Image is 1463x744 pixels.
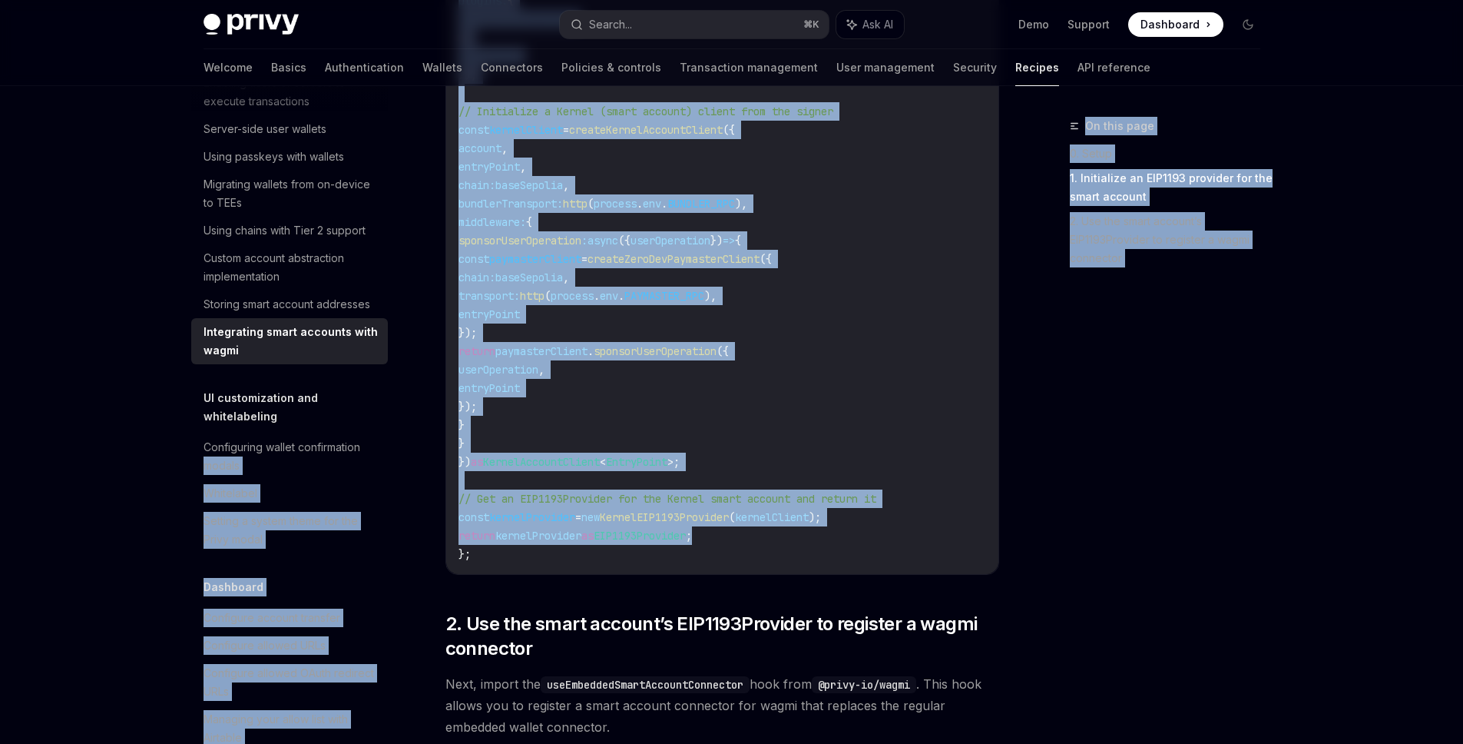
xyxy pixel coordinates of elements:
[704,289,717,303] span: ),
[458,289,520,303] span: transport:
[458,510,489,524] span: const
[803,18,819,31] span: ⌘ K
[204,120,326,138] div: Server-side user wallets
[600,510,729,524] span: KernelEIP1193Provider
[809,510,821,524] span: );
[520,160,526,174] span: ,
[563,178,569,192] span: ,
[458,381,520,395] span: entryPoint
[1070,166,1273,209] a: 1. Initialize an EIP1193 provider for the smart account
[204,484,257,503] div: Whitelabel
[594,289,600,303] span: .
[569,123,723,137] span: createKernelAccountClient
[489,510,575,524] span: kernelProvider
[594,344,717,358] span: sponsorUserOperation
[422,49,462,86] a: Wallets
[458,271,495,284] span: chain:
[204,512,379,549] div: Setting a system theme for the Privy modal
[495,344,588,358] span: paymasterClient
[1128,12,1223,37] a: Dashboard
[1140,17,1200,32] span: Dashboard
[458,437,465,450] span: }
[458,547,471,561] span: };
[538,363,544,377] span: ,
[594,197,637,211] span: process
[544,289,551,303] span: (
[637,197,643,211] span: .
[1085,117,1154,135] span: On this page
[812,676,916,693] code: @privy-io/wagmi
[560,11,829,38] button: Search...⌘K
[191,632,388,659] a: Configure allowed URLs
[594,529,686,543] span: EIP1193Provider
[458,455,471,469] span: })
[458,418,465,432] span: }
[191,244,388,291] a: Custom account abstraction implementation
[541,676,750,693] code: useEmbeddedSmartAccountConnector
[581,234,588,247] span: :
[495,529,581,543] span: kernelProvider
[191,291,388,318] a: Storing smart account addresses
[1015,49,1059,86] a: Recipes
[667,455,680,469] span: >;
[191,659,388,706] a: Configure allowed OAuth redirect URLs
[1070,209,1273,271] a: 2. Use the smart account’s EIP1193Provider to register a wagmi connector
[862,17,893,32] span: Ask AI
[191,217,388,244] a: Using chains with Tier 2 support
[680,49,818,86] a: Transaction management
[445,673,999,738] span: Next, import the hook from . This hook allows you to register a smart account connector for wagmi...
[483,455,600,469] span: KernelAccountClient
[1236,12,1260,37] button: Toggle dark mode
[1077,49,1150,86] a: API reference
[581,510,600,524] span: new
[1067,17,1110,32] a: Support
[735,197,747,211] span: ),
[458,400,477,414] span: });
[204,609,340,627] div: Configure account transfer
[458,105,833,118] span: // Initialize a Kernel (smart account) client from the signer
[561,49,661,86] a: Policies & controls
[191,507,388,553] a: Setting a system theme for the Privy modal
[495,178,563,192] span: baseSepolia
[735,510,809,524] span: kernelClient
[760,252,772,266] span: ({
[471,455,483,469] span: as
[458,178,495,192] span: chain:
[1070,141,1273,166] a: 0. Setup
[717,344,729,358] span: ({
[204,148,344,166] div: Using passkeys with wallets
[204,664,379,701] div: Configure allowed OAuth redirect URLs
[618,234,631,247] span: ({
[489,252,581,266] span: paymasterClient
[588,234,618,247] span: async
[458,252,489,266] span: const
[204,438,379,475] div: Configuring wallet confirmation modals
[618,289,624,303] span: .
[271,49,306,86] a: Basics
[495,271,563,284] span: baseSepolia
[458,492,876,506] span: // Get an EIP1193Provider for the Kernel smart account and return it
[501,141,508,155] span: ,
[191,318,388,364] a: Integrating smart accounts with wagmi
[204,295,370,314] div: Storing smart account addresses
[729,510,735,524] span: (
[191,433,388,480] a: Configuring wallet confirmation modals
[667,197,735,211] span: BUNDLER_RPC
[624,289,704,303] span: PAYMASTER_RPC
[204,636,326,655] div: Configure allowed URLs
[458,234,581,247] span: sponsorUserOperation
[458,160,520,174] span: entryPoint
[458,307,520,321] span: entryPoint
[458,197,563,211] span: bundlerTransport:
[204,323,379,360] div: Integrating smart accounts with wagmi
[204,49,253,86] a: Welcome
[458,141,501,155] span: account
[643,197,661,211] span: env
[631,234,710,247] span: userOperation
[581,529,594,543] span: as
[953,49,997,86] a: Security
[520,289,544,303] span: http
[836,11,904,38] button: Ask AI
[191,604,388,632] a: Configure account transfer
[735,234,741,247] span: {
